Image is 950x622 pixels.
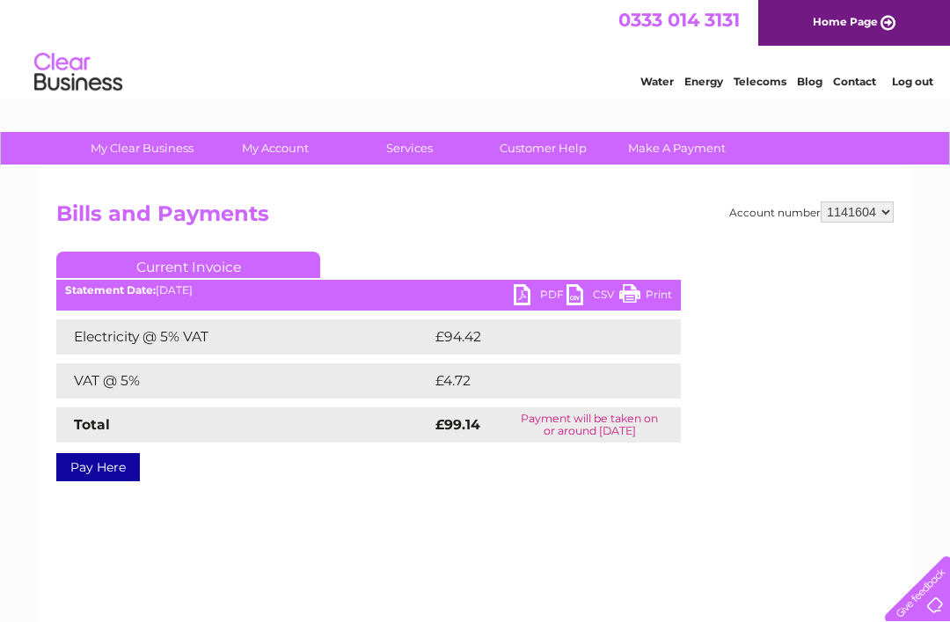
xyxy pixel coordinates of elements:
[514,284,566,310] a: PDF
[797,75,822,88] a: Blog
[56,453,140,481] a: Pay Here
[734,75,786,88] a: Telecoms
[56,363,431,399] td: VAT @ 5%
[729,201,894,223] div: Account number
[618,9,740,31] a: 0333 014 3131
[604,132,749,165] a: Make A Payment
[56,319,431,355] td: Electricity @ 5% VAT
[74,416,110,433] strong: Total
[498,407,681,443] td: Payment will be taken on or around [DATE]
[431,319,647,355] td: £94.42
[431,363,639,399] td: £4.72
[56,252,320,278] a: Current Invoice
[56,201,894,235] h2: Bills and Payments
[684,75,723,88] a: Energy
[65,283,156,296] b: Statement Date:
[640,75,674,88] a: Water
[833,75,876,88] a: Contact
[435,416,480,433] strong: £99.14
[69,132,215,165] a: My Clear Business
[337,132,482,165] a: Services
[471,132,616,165] a: Customer Help
[33,46,123,99] img: logo.png
[566,284,619,310] a: CSV
[203,132,348,165] a: My Account
[56,284,681,296] div: [DATE]
[619,284,672,310] a: Print
[892,75,933,88] a: Log out
[61,10,892,85] div: Clear Business is a trading name of Verastar Limited (registered in [GEOGRAPHIC_DATA] No. 3667643...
